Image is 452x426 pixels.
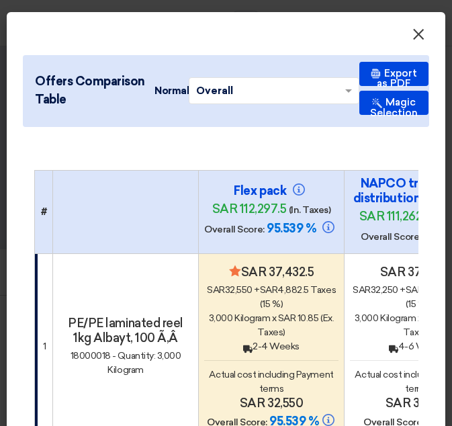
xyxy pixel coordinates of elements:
[361,231,420,243] span: Overall Score:
[412,24,425,51] span: ×
[212,202,287,216] span: sar 112,297.5
[401,22,436,48] button: Close
[207,284,225,296] span: sar
[204,339,338,353] div: 2-4 Weeks
[71,350,181,376] span: 18000018 - Quantity: 3,000 Kilogram
[355,312,379,324] span: 3,000
[267,221,316,236] span: 95.539 %
[204,265,338,280] h4: sar 37,432.5
[406,284,424,296] span: sar
[359,62,428,86] button: Export as PDF
[359,209,431,224] span: sar 111,262.5
[204,396,338,411] h4: sar 32,550
[353,284,371,296] span: sar
[380,312,422,324] span: Kilogram x
[209,369,333,394] span: Actual cost including Payment terms
[359,91,428,115] button: Magic Selection
[34,170,53,253] th: #
[289,204,331,216] span: (In. Taxes)
[209,312,233,324] span: 3,000
[204,183,338,198] h4: Flex pack
[260,284,278,296] span: sar
[154,83,189,98] span: Normal
[58,316,193,345] h4: PE/PE laminated reel 1kg Albayt, 100 Ã‚Â
[204,283,338,311] div: 32,550 + 4,882.5 Taxes (15 %)
[35,73,149,109] span: Offers Comparison Table
[278,312,319,324] span: sar 10.85
[204,224,264,235] span: Overall Score:
[257,312,334,338] span: (Ex. Taxes)
[234,312,276,324] span: Kilogram x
